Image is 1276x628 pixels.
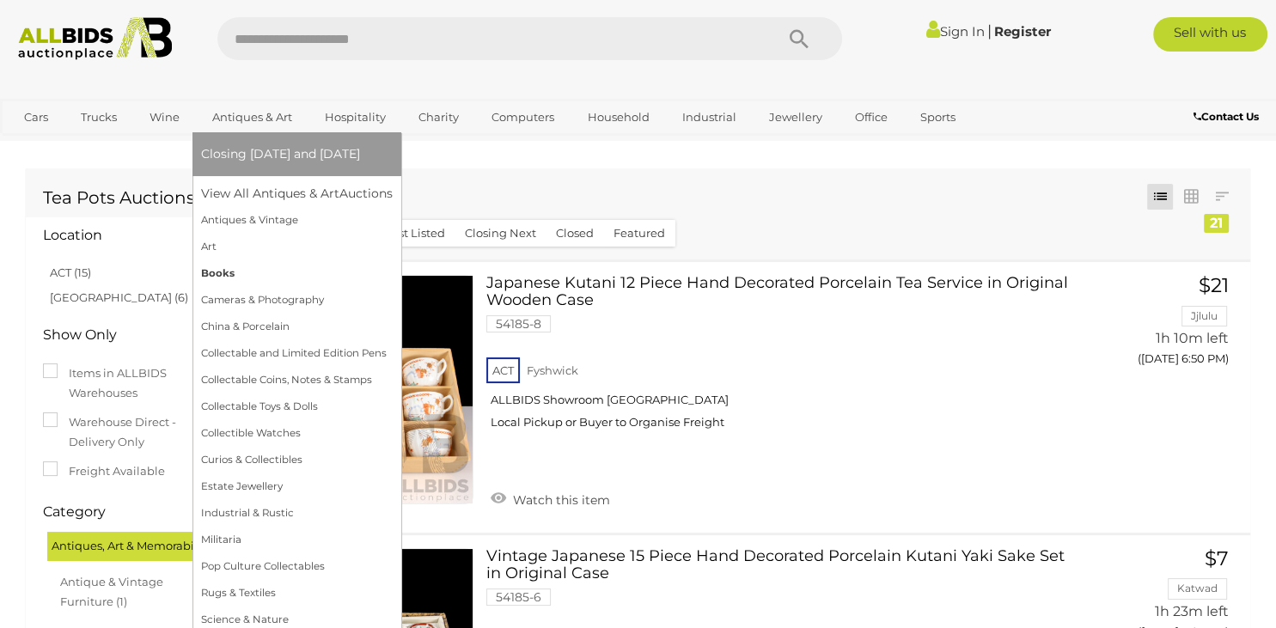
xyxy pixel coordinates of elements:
[671,103,748,131] a: Industrial
[486,485,614,511] a: Watch this item
[603,220,675,247] button: Featured
[909,103,967,131] a: Sports
[758,103,833,131] a: Jewellery
[43,327,181,343] h4: Show Only
[50,265,91,279] a: ACT (15)
[499,275,1067,442] a: Japanese Kutani 12 Piece Hand Decorated Porcelain Tea Service in Original Wooden Case 54185-8 ACT...
[455,220,546,247] button: Closing Next
[407,103,470,131] a: Charity
[926,23,985,40] a: Sign In
[576,103,660,131] a: Household
[9,17,181,60] img: Allbids.com.au
[43,188,214,207] h1: Tea Pots Auctions
[546,220,604,247] button: Closed
[1204,214,1229,233] div: 21
[13,132,157,161] a: [GEOGRAPHIC_DATA]
[50,290,188,304] a: [GEOGRAPHIC_DATA] (6)
[1194,110,1259,123] b: Contact Us
[844,103,899,131] a: Office
[1199,273,1229,297] span: $21
[43,461,165,481] label: Freight Available
[201,103,303,131] a: Antiques & Art
[138,103,191,131] a: Wine
[47,532,227,560] div: Antiques, Art & Memorabilia
[43,228,181,243] h4: Location
[480,103,565,131] a: Computers
[1153,17,1268,52] a: Sell with us
[43,504,181,520] h4: Category
[509,492,610,508] span: Watch this item
[13,103,59,131] a: Cars
[1205,546,1229,570] span: $7
[756,17,842,60] button: Search
[1094,275,1234,375] a: $21 Jjlulu 1h 10m left ([DATE] 6:50 PM)
[1194,107,1263,126] a: Contact Us
[60,568,189,613] span: Antique & Vintage Furniture (1)
[70,103,128,131] a: Trucks
[375,220,455,247] button: Just Listed
[43,363,214,404] label: Items in ALLBIDS Warehouses
[314,103,397,131] a: Hospitality
[994,23,1051,40] a: Register
[987,21,992,40] span: |
[43,412,214,453] label: Warehouse Direct - Delivery Only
